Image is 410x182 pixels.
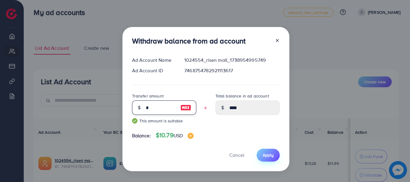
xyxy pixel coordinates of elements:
label: Total balance in ad account [216,93,269,99]
span: Balance: [132,132,151,139]
span: USD [173,132,183,139]
span: Apply [263,152,274,158]
small: This amount is suitable [132,118,196,124]
label: Transfer amount [132,93,164,99]
div: Ad Account ID [127,67,180,74]
img: image [180,104,191,111]
img: image [188,133,194,139]
img: guide [132,118,137,124]
button: Cancel [222,149,252,162]
div: 7468754782921113617 [179,67,284,74]
span: Cancel [229,152,244,158]
h4: $10.79 [156,132,194,139]
div: Ad Account Name [127,57,180,64]
div: 1024554_risen mall_1738954995749 [179,57,284,64]
h3: Withdraw balance from ad account [132,37,246,45]
button: Apply [257,149,280,162]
